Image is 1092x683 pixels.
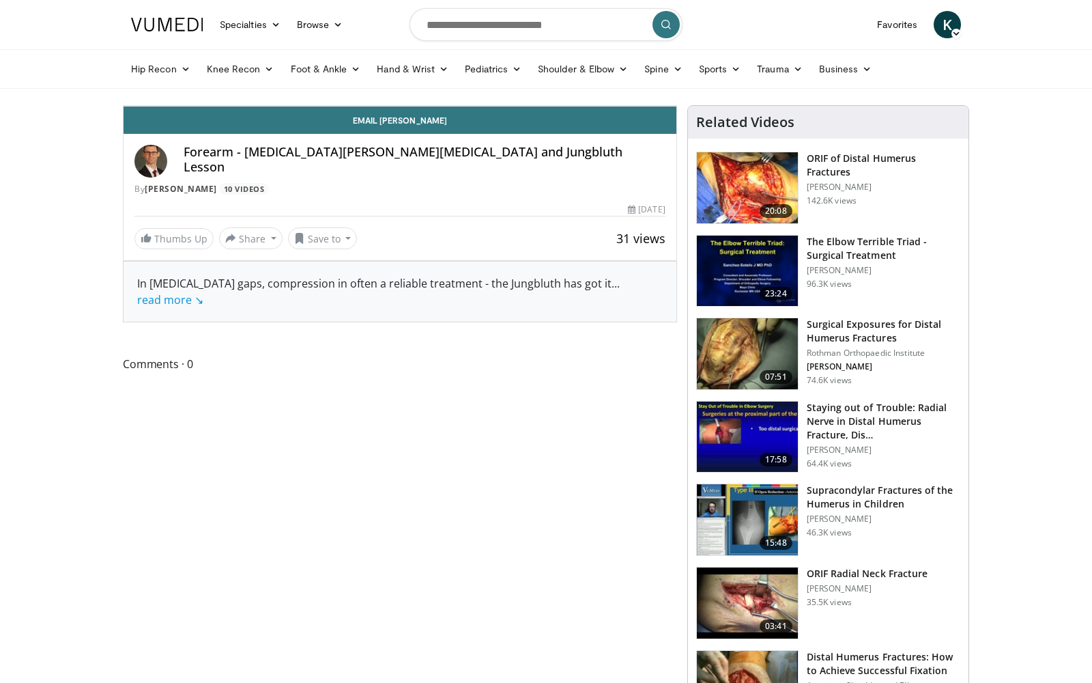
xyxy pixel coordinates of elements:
[696,318,960,390] a: 07:51 Surgical Exposures for Distal Humerus Fractures Rothman Orthopaedic Institute [PERSON_NAME]...
[199,55,283,83] a: Knee Recon
[145,183,217,195] a: [PERSON_NAME]
[696,114,794,130] h4: Related Videos
[697,152,798,223] img: orif-sanch_3.png.150x105_q85_crop-smart_upscale.jpg
[134,228,214,249] a: Thumbs Up
[457,55,530,83] a: Pediatrics
[691,55,749,83] a: Sports
[869,11,925,38] a: Favorites
[137,292,203,307] a: read more ↘
[760,453,792,466] span: 17:58
[696,152,960,224] a: 20:08 ORIF of Distal Humerus Fractures [PERSON_NAME] 142.6K views
[807,195,857,206] p: 142.6K views
[807,265,960,276] p: [PERSON_NAME]
[807,182,960,193] p: [PERSON_NAME]
[219,183,269,195] a: 10 Videos
[697,402,798,473] img: Q2xRg7exoPLTwO8X4xMDoxOjB1O8AjAz_1.150x105_q85_crop-smart_upscale.jpg
[807,318,960,345] h3: Surgical Exposures for Distal Humerus Fractures
[807,458,852,469] p: 64.4K views
[697,484,798,555] img: 07483a87-f7db-4b95-b01b-f6be0d1b3d91.150x105_q85_crop-smart_upscale.jpg
[131,18,203,31] img: VuMedi Logo
[123,55,199,83] a: Hip Recon
[696,484,960,556] a: 15:48 Supracondylar Fractures of the Humerus in Children [PERSON_NAME] 46.3K views
[636,55,690,83] a: Spine
[696,567,960,639] a: 03:41 ORIF Radial Neck Fracture [PERSON_NAME] 35.5K views
[696,401,960,473] a: 17:58 Staying out of Trouble: Radial Nerve in Distal Humerus Fracture, Dis… [PERSON_NAME] 64.4K v...
[697,236,798,307] img: 162531_0000_1.png.150x105_q85_crop-smart_upscale.jpg
[123,355,677,373] span: Comments 0
[212,11,289,38] a: Specialties
[283,55,369,83] a: Foot & Ankle
[628,204,665,216] div: [DATE]
[807,235,960,262] h3: The Elbow Terrible Triad - Surgical Treatment
[807,567,928,581] h3: ORIF Radial Neck Fracture
[934,11,961,38] a: K
[760,204,792,218] span: 20:08
[807,514,960,525] p: [PERSON_NAME]
[530,55,636,83] a: Shoulder & Elbow
[811,55,880,83] a: Business
[807,597,852,608] p: 35.5K views
[760,619,792,633] span: 03:41
[807,152,960,179] h3: ORIF of Distal Humerus Fractures
[807,484,960,511] h3: Supracondylar Fractures of the Humerus in Children
[807,348,960,359] p: Rothman Orthopaedic Institute
[760,287,792,301] span: 23:24
[749,55,811,83] a: Trauma
[807,527,852,538] p: 46.3K views
[409,8,682,41] input: Search topics, interventions
[696,235,960,307] a: 23:24 The Elbow Terrible Triad - Surgical Treatment [PERSON_NAME] 96.3K views
[134,145,167,178] img: Avatar
[807,583,928,594] p: [PERSON_NAME]
[137,275,663,308] div: In [MEDICAL_DATA] gaps, compression in often a reliable treatment - the Jungbluth has got it
[124,107,676,134] a: Email [PERSON_NAME]
[616,230,665,247] span: 31 views
[134,183,665,195] div: By
[369,55,457,83] a: Hand & Wrist
[219,227,283,249] button: Share
[807,375,852,386] p: 74.6K views
[760,536,792,550] span: 15:48
[807,650,960,678] h3: Distal Humerus Fractures: How to Achieve Successful Fixation
[289,11,351,38] a: Browse
[697,568,798,639] img: Picture_3_8_2.png.150x105_q85_crop-smart_upscale.jpg
[807,279,852,290] p: 96.3K views
[184,145,665,174] h4: Forearm - [MEDICAL_DATA][PERSON_NAME][MEDICAL_DATA] and Jungbluth Lesson
[697,318,798,389] img: 70322_0000_3.png.150x105_q85_crop-smart_upscale.jpg
[288,227,358,249] button: Save to
[760,370,792,384] span: 07:51
[807,361,960,372] p: [PERSON_NAME]
[807,445,960,456] p: [PERSON_NAME]
[807,401,960,442] h3: Staying out of Trouble: Radial Nerve in Distal Humerus Fracture, Dis…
